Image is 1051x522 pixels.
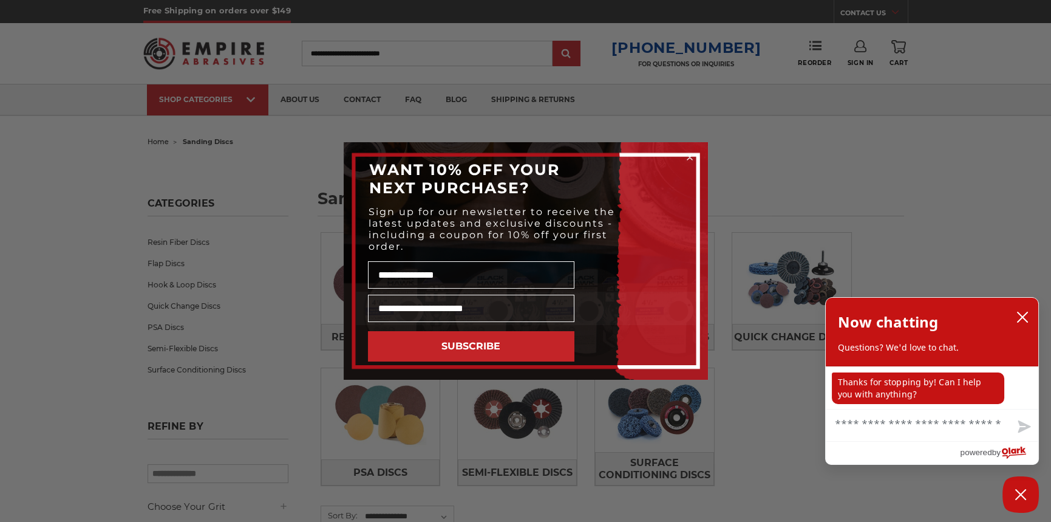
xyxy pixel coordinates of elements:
[826,366,1038,409] div: chat
[825,297,1039,465] div: olark chatbox
[838,310,938,334] h2: Now chatting
[369,160,560,197] span: WANT 10% OFF YOUR NEXT PURCHASE?
[838,342,1026,354] p: Questions? We'd love to chat.
[368,331,574,362] button: SUBSCRIBE
[1008,413,1038,441] button: Send message
[960,445,991,460] span: powered
[992,445,1001,460] span: by
[368,295,574,322] input: Email
[960,442,1038,464] a: Powered by Olark
[1002,476,1039,513] button: Close Chatbox
[684,151,696,163] button: Close dialog
[369,206,615,252] span: Sign up for our newsletter to receive the latest updates and exclusive discounts - including a co...
[1013,308,1032,326] button: close chatbox
[832,373,1004,404] p: Thanks for stopping by! Can I help you with anything?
